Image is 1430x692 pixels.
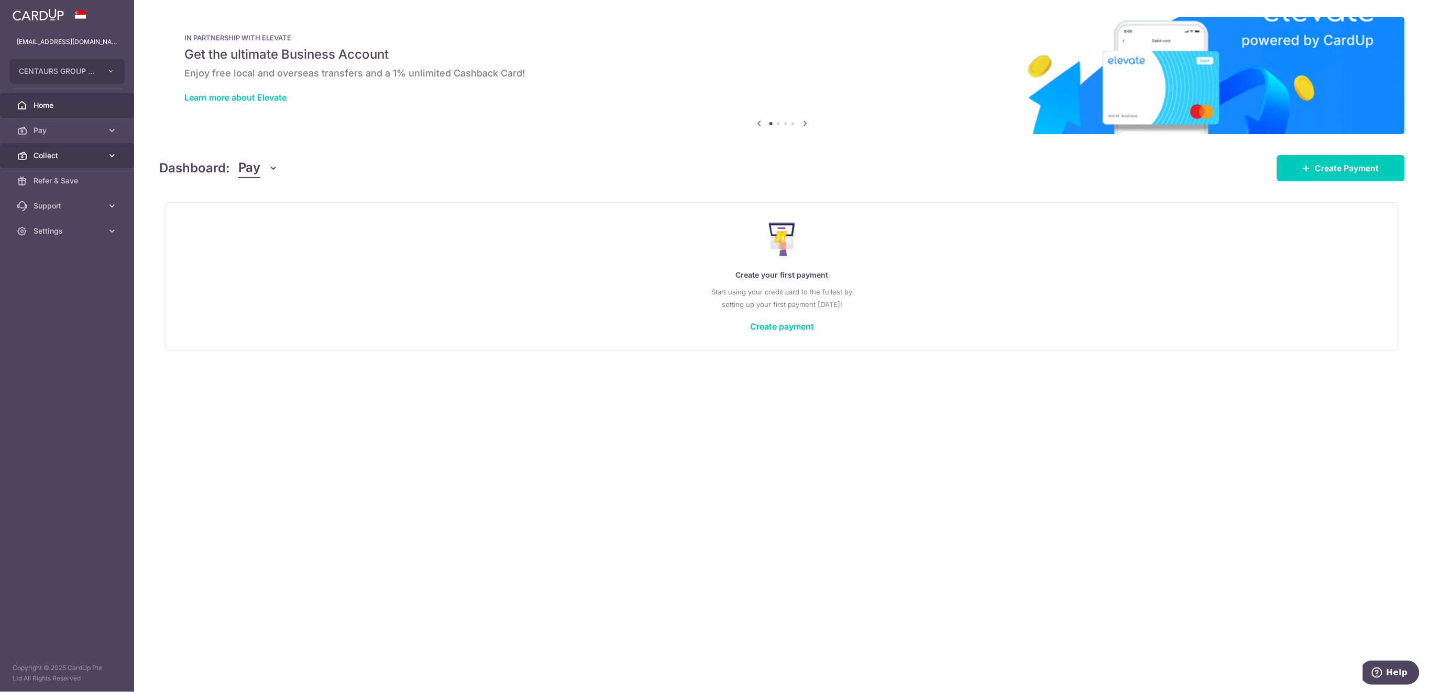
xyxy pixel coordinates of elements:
[19,66,96,76] span: CENTAURS GROUP PRIVATE LIMITED
[238,158,279,178] button: Pay
[769,223,796,256] img: Make Payment
[1363,661,1420,687] iframe: Opens a widget where you can find more information
[34,175,103,186] span: Refer & Save
[1315,162,1379,174] span: Create Payment
[34,226,103,236] span: Settings
[184,92,287,103] a: Learn more about Elevate
[750,321,814,332] a: Create payment
[34,125,103,136] span: Pay
[34,150,103,161] span: Collect
[184,34,1380,42] p: IN PARTNERSHIP WITH ELEVATE
[238,158,260,178] span: Pay
[13,8,64,21] img: CardUp
[9,59,125,84] button: CENTAURS GROUP PRIVATE LIMITED
[1277,155,1405,181] a: Create Payment
[159,17,1405,134] img: Renovation banner
[187,285,1377,311] p: Start using your credit card to the fullest by setting up your first payment [DATE]!
[17,37,117,47] p: [EMAIL_ADDRESS][DOMAIN_NAME]
[187,269,1377,281] p: Create your first payment
[159,159,230,178] h4: Dashboard:
[184,67,1380,80] h6: Enjoy free local and overseas transfers and a 1% unlimited Cashback Card!
[184,46,1380,63] h5: Get the ultimate Business Account
[34,100,103,111] span: Home
[34,201,103,211] span: Support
